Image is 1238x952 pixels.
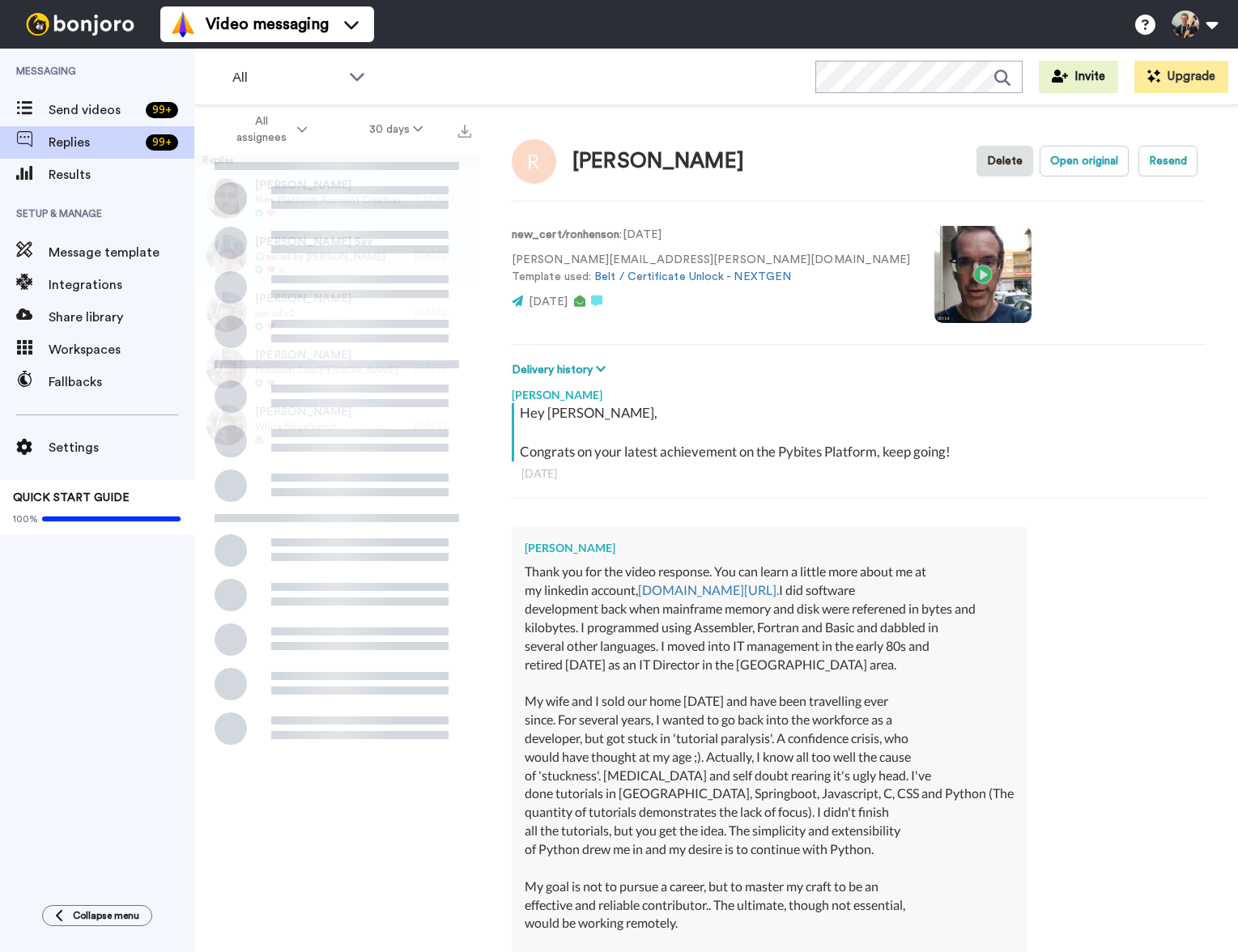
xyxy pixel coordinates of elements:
p: [PERSON_NAME][EMAIL_ADDRESS][PERSON_NAME][DOMAIN_NAME] Template used: [512,252,910,286]
div: [DATE] [415,305,471,318]
button: All assignees [198,107,338,152]
div: [PERSON_NAME] [525,540,1014,556]
span: joined v2 [255,307,351,320]
span: [PERSON_NAME] [255,177,401,193]
button: Delivery history [512,361,610,379]
span: Settings [49,438,194,457]
a: [PERSON_NAME] SsvCreated by [PERSON_NAME][DATE] [194,227,479,283]
div: Hey [PERSON_NAME], Congrats on your latest achievement on the Pybites Platform, keep going! [520,403,1202,461]
button: 30 days [338,115,454,144]
p: : [DATE] [512,227,910,244]
span: Workspaces [49,340,194,359]
span: Premium Sub/[PERSON_NAME] [255,363,398,376]
span: Integrations [49,275,194,295]
a: [PERSON_NAME]Premium Sub/[PERSON_NAME][DATE] [194,340,479,397]
a: [DOMAIN_NAME][URL]. [638,582,779,597]
img: 63a00cfa-129b-41a3-8d16-60571a7dc5a1-thumb.jpg [206,291,247,332]
button: Resend [1138,146,1198,176]
img: vm-color.svg [170,11,196,37]
img: d16f3d9a-49f4-4057-9d9f-35bca661647f-thumb.jpg [206,178,247,219]
span: [PERSON_NAME] [255,404,351,420]
span: QUICK START GUIDE [13,492,130,504]
div: 99 + [146,134,178,151]
button: Invite [1039,61,1118,93]
span: Fallbacks [49,372,194,392]
span: [PERSON_NAME] Ssv [255,234,385,250]
div: [DATE] [521,465,1196,482]
span: [PERSON_NAME] [255,347,398,363]
span: Message template [49,243,194,262]
span: Created by [PERSON_NAME] [255,250,385,263]
span: Video messaging [206,13,329,36]
span: Replies [49,133,139,152]
span: [PERSON_NAME] [255,291,351,307]
img: Image of Ron Henson [512,139,556,184]
span: New Platform Account Creation [255,193,401,206]
button: Delete [976,146,1033,176]
a: [PERSON_NAME]New Platform Account Creation7 hr. ago [194,170,479,227]
img: 39bf2859-18cd-408e-a736-e47ab30efbe0-thumb.jpg [206,405,247,445]
span: Share library [49,308,194,327]
span: Results [49,165,194,185]
button: Upgrade [1134,61,1228,93]
span: All [232,68,341,87]
span: Collapse menu [73,909,139,922]
a: [PERSON_NAME]White Ninja/sam9[DATE] [194,397,479,453]
div: [DATE] [415,362,471,375]
div: [PERSON_NAME] [512,379,1206,403]
a: Belt / Certificate Unlock - NEXTGEN [594,271,791,283]
span: [DATE] [529,296,568,308]
div: 7 hr. ago [415,192,471,205]
strong: new_cert/ronhenson [512,229,619,240]
div: [DATE] [415,419,471,431]
img: 3bc4fa69-c9ed-472d-a0cc-16086dff46d1-thumb.jpg [206,348,247,389]
span: Send videos [49,100,139,120]
button: Collapse menu [42,905,152,926]
span: White Ninja/sam9 [255,420,351,433]
button: Open original [1040,146,1129,176]
img: bj-logo-header-white.svg [19,13,141,36]
div: [DATE] [415,249,471,261]
span: 100% [13,512,38,525]
div: Replies [194,154,479,170]
button: Export all results that match these filters now. [453,117,476,142]
div: [PERSON_NAME] [572,150,744,173]
img: cfa5c9c0-c59a-41d1-8262-179936c0c8ee-thumb.jpg [206,235,247,275]
a: [PERSON_NAME]joined v2[DATE] [194,283,479,340]
div: 99 + [146,102,178,118]
span: All assignees [228,113,294,146]
img: export.svg [458,125,471,138]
